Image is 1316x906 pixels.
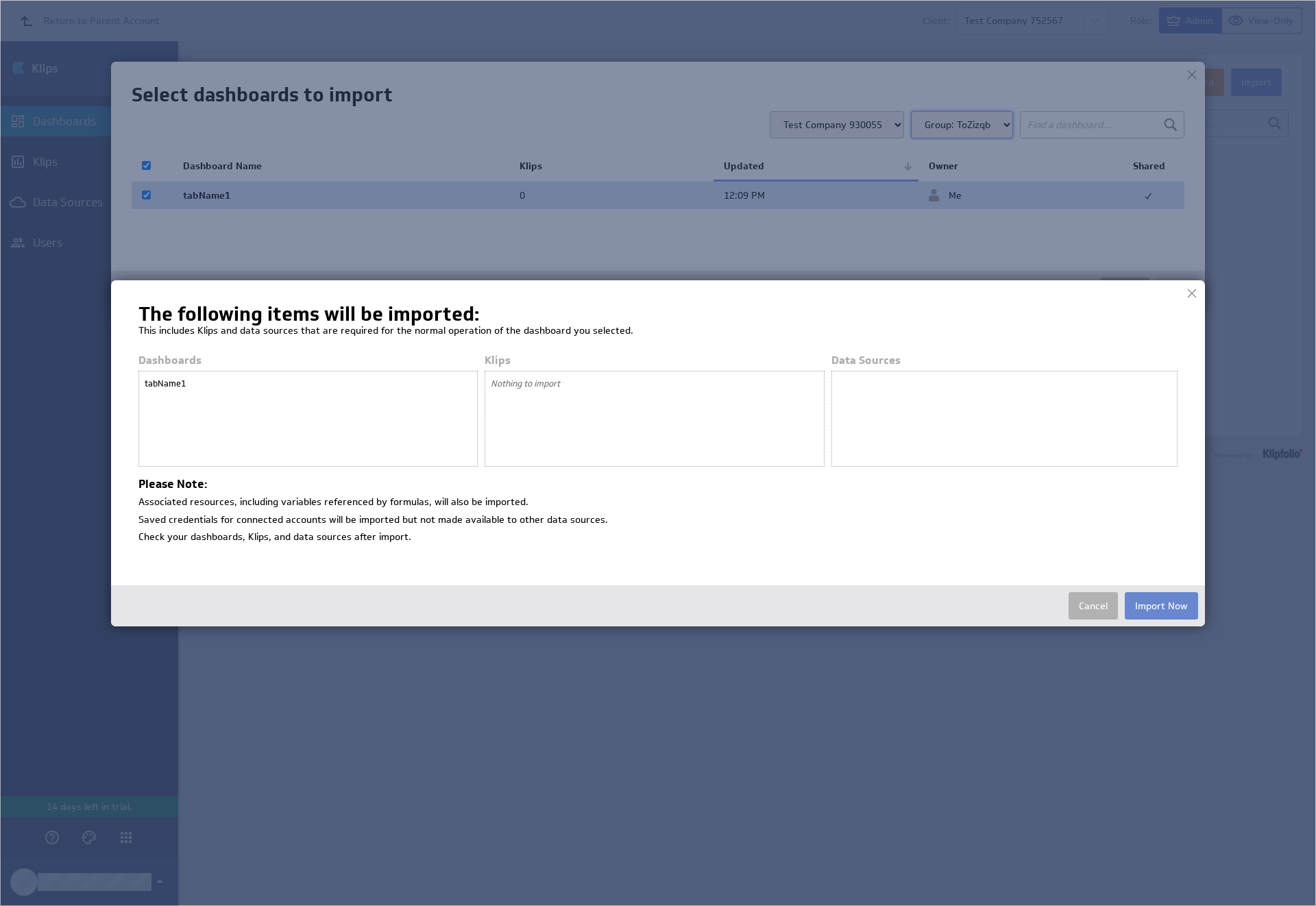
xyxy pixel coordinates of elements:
[138,321,1178,341] p: This includes Klips and data sources that are required for the normal operation of the dashboard ...
[142,374,474,393] div: tabName1
[138,526,1178,544] li: Check your dashboards, Klips, and data sources after import.
[138,509,1178,527] li: Saved credentials for connected accounts will be imported but not made available to other data so...
[1069,592,1118,620] button: Cancel
[138,354,485,371] div: Dashboards
[485,354,831,371] div: Klips
[1125,592,1198,620] button: Import Now
[138,308,1178,321] h1: The following items will be imported:
[138,491,1178,509] li: Associated resources, including variables referenced by formulas, will also be imported.
[831,354,1178,371] div: Data Sources
[488,374,820,393] div: Nothing to import
[138,478,1178,491] h4: Please Note:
